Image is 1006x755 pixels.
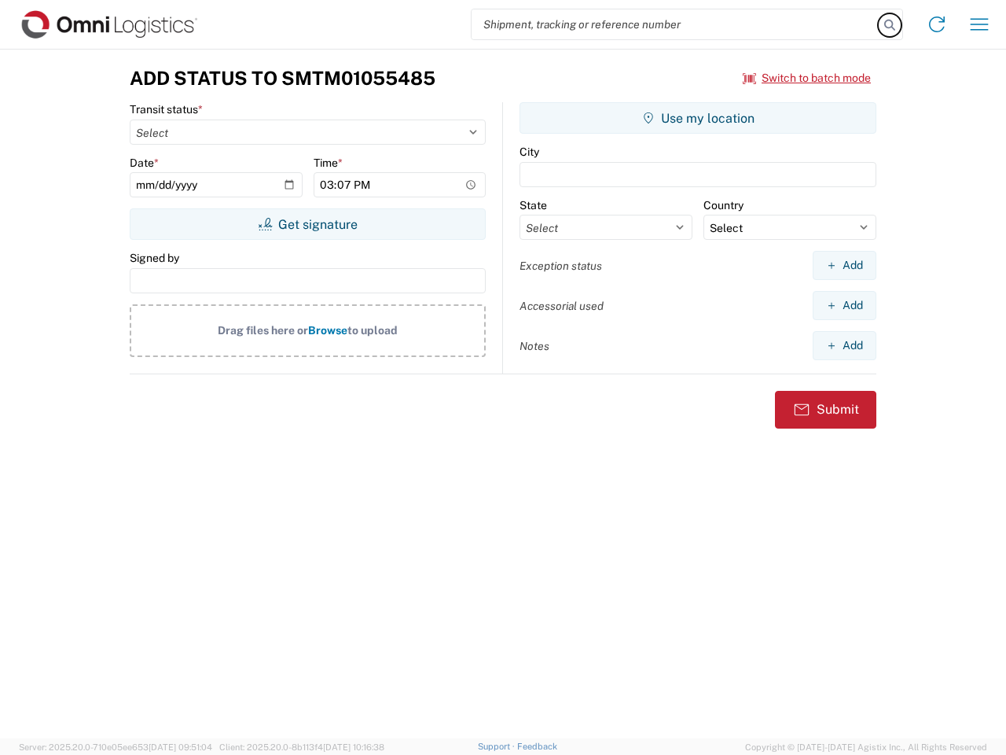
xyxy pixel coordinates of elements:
label: Transit status [130,102,203,116]
label: City [520,145,539,159]
button: Switch to batch mode [743,65,871,91]
label: Country [703,198,743,212]
label: Exception status [520,259,602,273]
span: Drag files here or [218,324,308,337]
span: Client: 2025.20.0-8b113f4 [219,742,384,752]
button: Add [813,251,876,280]
label: Date [130,156,159,170]
span: [DATE] 10:16:38 [323,742,384,752]
span: Browse [308,324,347,337]
label: Accessorial used [520,299,604,313]
a: Feedback [517,742,557,751]
input: Shipment, tracking or reference number [472,9,879,39]
span: [DATE] 09:51:04 [149,742,212,752]
button: Use my location [520,102,876,134]
button: Add [813,291,876,320]
span: Server: 2025.20.0-710e05ee653 [19,742,212,752]
label: Signed by [130,251,179,265]
h3: Add Status to SMTM01055485 [130,67,435,90]
label: Time [314,156,343,170]
button: Add [813,331,876,360]
label: State [520,198,547,212]
button: Get signature [130,208,486,240]
label: Notes [520,339,549,353]
a: Support [478,742,517,751]
button: Submit [775,391,876,429]
span: Copyright © [DATE]-[DATE] Agistix Inc., All Rights Reserved [745,740,987,754]
span: to upload [347,324,398,337]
